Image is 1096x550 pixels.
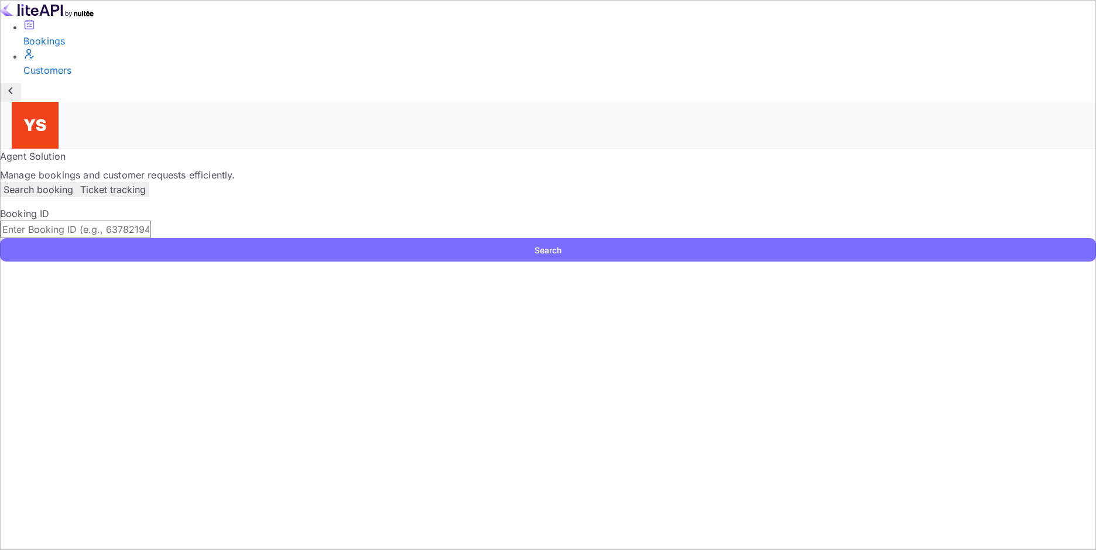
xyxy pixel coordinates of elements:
[23,19,1096,48] a: Bookings
[23,48,1096,77] a: Customers
[23,63,1096,77] div: Customers
[4,183,73,197] p: Search booking
[23,34,1096,48] div: Bookings
[80,183,146,197] p: Ticket tracking
[12,102,59,149] img: Yandex Support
